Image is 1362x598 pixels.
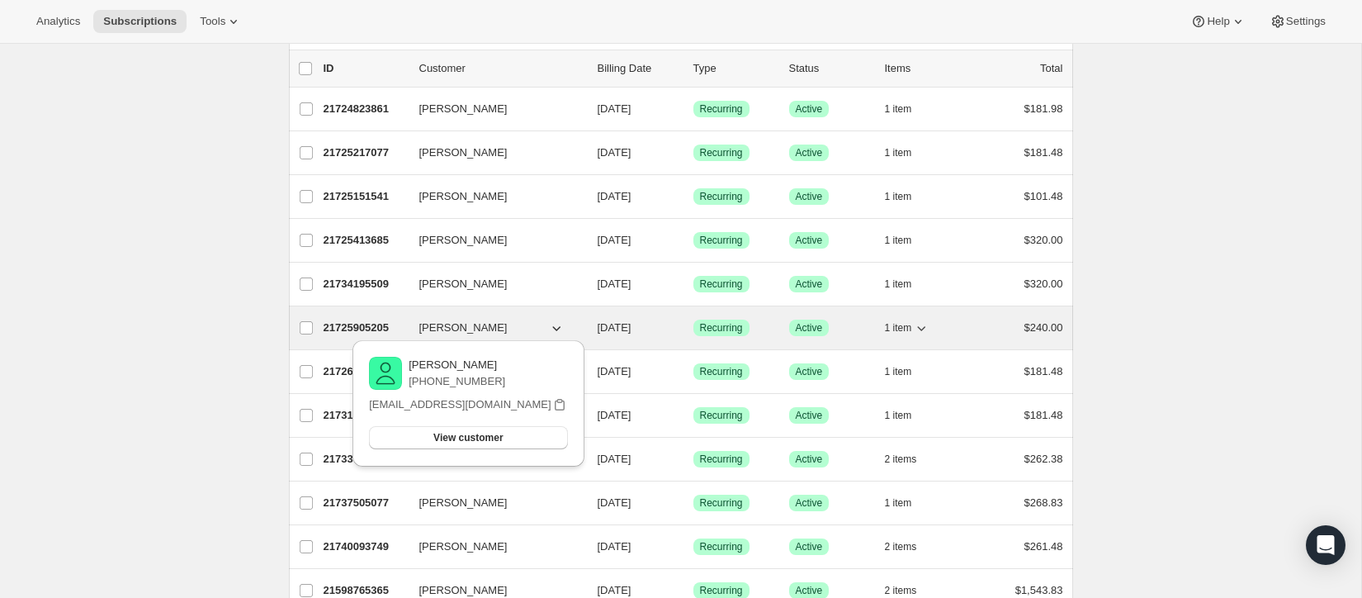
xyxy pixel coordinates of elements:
span: 1 item [885,190,912,203]
button: 1 item [885,360,930,383]
button: Help [1180,10,1256,33]
span: 1 item [885,409,912,422]
span: $1,543.83 [1015,584,1063,596]
button: 1 item [885,491,930,515]
span: [PERSON_NAME] [419,145,508,161]
div: Type [693,60,776,77]
span: [PERSON_NAME] [419,276,508,292]
button: Tools [190,10,252,33]
p: [PERSON_NAME] [409,357,505,373]
span: 1 item [885,496,912,510]
div: 21734195509[PERSON_NAME][DATE]SuccessRecurringSuccessActive1 item$320.00 [324,273,1063,296]
p: ID [324,60,406,77]
span: [DATE] [598,278,631,290]
div: 21726331189[PERSON_NAME][DATE]SuccessRecurringSuccessActive1 item$181.48 [324,360,1063,383]
span: $262.38 [1024,453,1063,465]
span: [DATE] [598,453,631,465]
button: [PERSON_NAME] [409,315,575,341]
span: 2 items [885,453,917,466]
button: [PERSON_NAME] [409,96,575,122]
span: Recurring [700,540,743,553]
span: Recurring [700,409,743,422]
div: Open Intercom Messenger [1306,525,1345,565]
button: [PERSON_NAME] [409,534,575,560]
button: [PERSON_NAME] [409,490,575,516]
p: 21734195509 [324,276,406,292]
span: Recurring [700,584,743,597]
span: [DATE] [598,321,631,334]
span: [DATE] [598,146,631,159]
img: variant image [369,357,402,390]
p: [PHONE_NUMBER] [409,373,505,390]
button: [PERSON_NAME] [409,227,575,254]
button: [PERSON_NAME] [409,140,575,166]
span: [DATE] [598,365,631,377]
p: 21724823861 [324,101,406,117]
button: 1 item [885,273,930,296]
span: $320.00 [1024,278,1063,290]
span: Active [796,496,823,510]
p: 21733703989 [324,451,406,467]
p: [EMAIL_ADDRESS][DOMAIN_NAME] [369,396,551,413]
span: Active [796,146,823,159]
span: [DATE] [598,102,631,115]
span: $320.00 [1024,234,1063,246]
span: Active [796,190,823,203]
div: 21740093749[PERSON_NAME][DATE]SuccessRecurringSuccessActive2 items$261.48 [324,535,1063,558]
span: $181.48 [1024,409,1063,421]
p: 21737505077 [324,495,406,511]
span: Active [796,234,823,247]
div: 21725217077[PERSON_NAME][DATE]SuccessRecurringSuccessActive1 item$181.48 [324,141,1063,164]
span: Recurring [700,453,743,466]
span: Active [796,278,823,291]
span: Recurring [700,496,743,510]
p: 21731311925 [324,407,406,424]
span: [PERSON_NAME] [419,495,508,511]
span: Recurring [700,278,743,291]
span: [PERSON_NAME] [419,539,508,555]
span: 1 item [885,146,912,159]
button: 1 item [885,229,930,252]
span: [PERSON_NAME] [419,320,508,336]
button: 1 item [885,141,930,164]
span: [PERSON_NAME] [419,188,508,205]
span: Recurring [700,365,743,378]
button: 1 item [885,185,930,208]
div: 21725151541[PERSON_NAME][DATE]SuccessRecurringSuccessActive1 item$101.48 [324,185,1063,208]
span: Recurring [700,234,743,247]
span: [DATE] [598,234,631,246]
span: 1 item [885,102,912,116]
span: [DATE] [598,540,631,553]
span: Settings [1286,15,1326,28]
button: 2 items [885,535,935,558]
span: Recurring [700,146,743,159]
p: 21725151541 [324,188,406,205]
button: [PERSON_NAME] [409,183,575,210]
div: 21731311925[PERSON_NAME][DATE]SuccessRecurringSuccessActive1 item$181.48 [324,404,1063,427]
span: $181.98 [1024,102,1063,115]
div: 21724823861[PERSON_NAME][DATE]SuccessRecurringSuccessActive1 item$181.98 [324,97,1063,121]
span: 1 item [885,278,912,291]
span: Active [796,321,823,335]
span: Active [796,102,823,116]
div: 21733703989[PERSON_NAME][DATE]SuccessRecurringSuccessActive2 items$262.38 [324,448,1063,471]
span: Recurring [700,321,743,335]
span: View customer [433,431,503,444]
span: $261.48 [1024,540,1063,553]
span: 1 item [885,365,912,378]
span: $181.48 [1024,365,1063,377]
button: [PERSON_NAME] [409,271,575,297]
span: Active [796,584,823,597]
p: 21725217077 [324,145,406,161]
span: Subscriptions [103,15,177,28]
span: Tools [200,15,225,28]
div: 21737505077[PERSON_NAME][DATE]SuccessRecurringSuccessActive1 item$268.83 [324,491,1063,515]
span: $268.83 [1024,496,1063,509]
span: Recurring [700,190,743,203]
span: Help [1207,15,1229,28]
div: Items [885,60,967,77]
span: [DATE] [598,584,631,596]
button: 2 items [885,448,935,471]
span: Recurring [700,102,743,116]
p: 21725413685 [324,232,406,249]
